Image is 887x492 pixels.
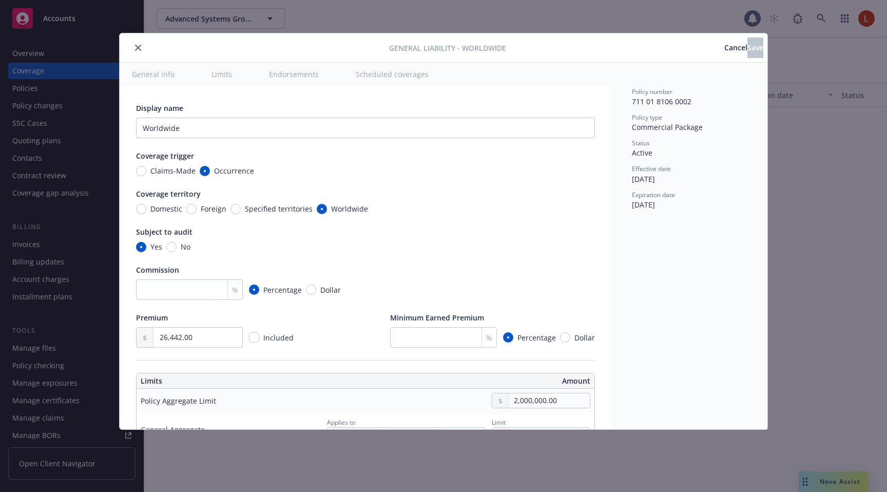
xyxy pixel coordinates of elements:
span: Status [632,139,650,147]
button: General info [120,63,187,86]
span: Display name [136,103,183,113]
input: No [166,242,177,252]
th: Amount [370,373,594,389]
span: % [232,285,238,295]
span: Specified territories [245,203,313,214]
span: Worldwide [331,203,368,214]
span: Policy type [632,113,662,122]
span: Limit [492,418,506,427]
input: 0.00 [153,328,242,347]
input: Worldwide [317,204,327,214]
div: Policy Aggregate Limit [141,395,216,406]
span: Dollar [574,332,595,343]
input: Percentage [249,285,259,295]
span: Subject to audit [136,227,192,237]
span: % [486,332,492,343]
input: Domestic [136,204,146,214]
span: Expiration date [632,191,675,199]
input: Dollar [560,332,570,343]
input: 0.00 [509,393,590,408]
span: Yes [150,241,162,252]
th: Limits [137,373,320,389]
input: Dollar [306,285,316,295]
span: Percentage [517,332,556,343]
input: Percentage [503,332,513,343]
span: Policy number [632,87,672,96]
div: General Aggregate [141,424,205,435]
button: Limits [199,63,244,86]
span: Applies to [327,418,355,427]
span: Dollar [320,285,341,295]
span: Minimum Earned Premium [390,313,484,323]
span: 711 01 8106 0002 [632,97,691,106]
span: Active [632,148,652,158]
button: Endorsements [257,63,331,86]
span: Commercial Package [632,122,703,132]
input: Foreign [186,204,197,214]
span: Commission [136,265,179,275]
span: Occurrence [214,165,254,176]
span: Save [747,43,763,52]
input: Claims-Made [136,166,146,176]
button: close [132,42,144,54]
span: Claims-Made [150,165,196,176]
input: Specified territories [230,204,241,214]
span: Percentage [263,285,302,295]
div: Remove [object Object] [430,429,442,441]
div: Remove [object Object] [372,429,384,441]
a: close [452,429,465,441]
button: Scheduled coverages [343,63,441,86]
span: Effective date [632,164,671,173]
span: Coverage territory [136,189,201,199]
span: Foreign [201,203,226,214]
input: 0.00 [509,428,590,442]
button: Save [747,37,763,58]
span: Cancel [724,43,747,52]
span: Premium [136,313,168,323]
button: Cancel [724,37,747,58]
span: Coverage trigger [136,151,194,161]
input: Yes [136,242,146,252]
span: General Liability - Worldwide [389,43,506,53]
span: [DATE] [632,200,655,210]
input: Occurrence [200,166,210,176]
span: [DATE] [632,174,655,184]
span: Included [263,333,294,343]
span: No [181,241,190,252]
span: Domestic [150,203,182,214]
